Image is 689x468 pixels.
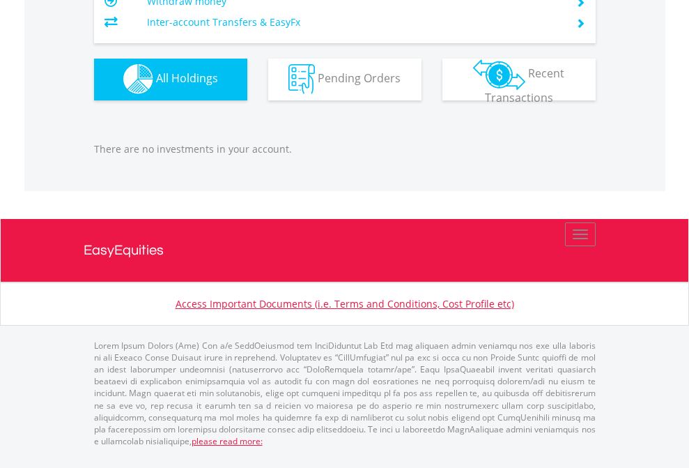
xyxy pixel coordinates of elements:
[485,66,565,105] span: Recent Transactions
[123,64,153,94] img: holdings-wht.png
[84,219,606,282] a: EasyEquities
[288,64,315,94] img: pending_instructions-wht.png
[268,59,421,100] button: Pending Orders
[94,59,247,100] button: All Holdings
[176,297,514,310] a: Access Important Documents (i.e. Terms and Conditions, Cost Profile etc)
[192,435,263,447] a: please read more:
[147,12,559,33] td: Inter-account Transfers & EasyFx
[473,59,525,90] img: transactions-zar-wht.png
[156,70,218,86] span: All Holdings
[94,142,596,156] p: There are no investments in your account.
[442,59,596,100] button: Recent Transactions
[318,70,401,86] span: Pending Orders
[94,340,596,447] p: Lorem Ipsum Dolors (Ame) Con a/e SeddOeiusmod tem InciDiduntut Lab Etd mag aliquaen admin veniamq...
